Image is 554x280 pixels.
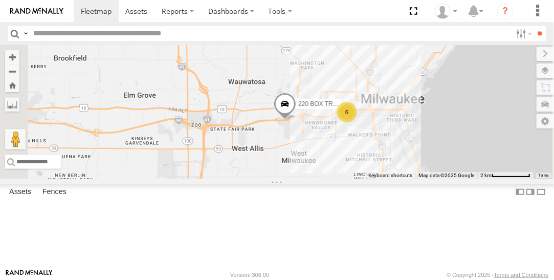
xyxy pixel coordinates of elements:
[431,4,461,19] div: Dwayne Harer
[418,173,474,178] span: Map data ©2025 Google
[5,97,19,112] label: Measure
[494,272,548,278] a: Terms and Conditions
[298,100,346,107] span: 220 BOX TRUCK
[497,3,514,19] i: ?
[6,270,53,280] a: Visit our Website
[5,129,26,149] button: Drag Pegman onto the map to open Street View
[539,174,549,178] a: Terms (opens in new tab)
[5,78,19,92] button: Zoom Home
[477,172,534,179] button: Map Scale: 2 km per 72 pixels
[537,114,554,128] label: Map Settings
[536,184,546,199] label: Hide Summary Table
[337,102,357,122] div: 6
[10,8,63,15] img: rand-logo.svg
[515,184,525,199] label: Dock Summary Table to the Left
[447,272,548,278] div: © Copyright 2025 -
[21,26,30,41] label: Search Query
[512,26,534,41] label: Search Filter Options
[230,272,269,278] div: Version: 306.00
[480,173,492,178] span: 2 km
[4,185,36,199] label: Assets
[37,185,72,199] label: Fences
[5,64,19,78] button: Zoom out
[5,50,19,64] button: Zoom in
[368,172,412,179] button: Keyboard shortcuts
[525,184,536,199] label: Dock Summary Table to the Right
